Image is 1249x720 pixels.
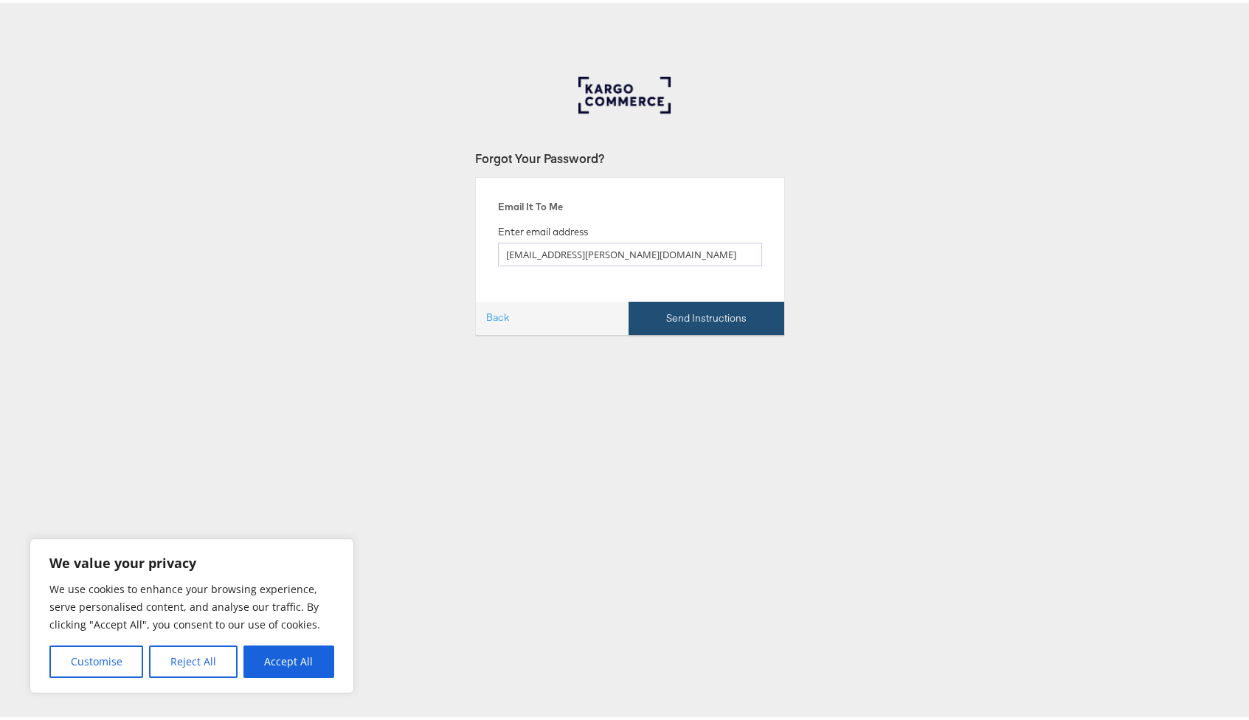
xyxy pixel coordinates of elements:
p: We use cookies to enhance your browsing experience, serve personalised content, and analyse our t... [49,578,334,631]
button: Accept All [243,643,334,675]
div: Forgot Your Password? [475,147,785,164]
div: Email It To Me [498,197,762,211]
input: Enter a valid email address [498,240,762,263]
a: Back [476,302,519,328]
button: Customise [49,643,143,675]
button: Send Instructions [629,299,784,332]
label: Enter email address [498,222,588,236]
button: Reject All [149,643,237,675]
p: We value your privacy [49,551,334,569]
div: We value your privacy [30,536,354,690]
